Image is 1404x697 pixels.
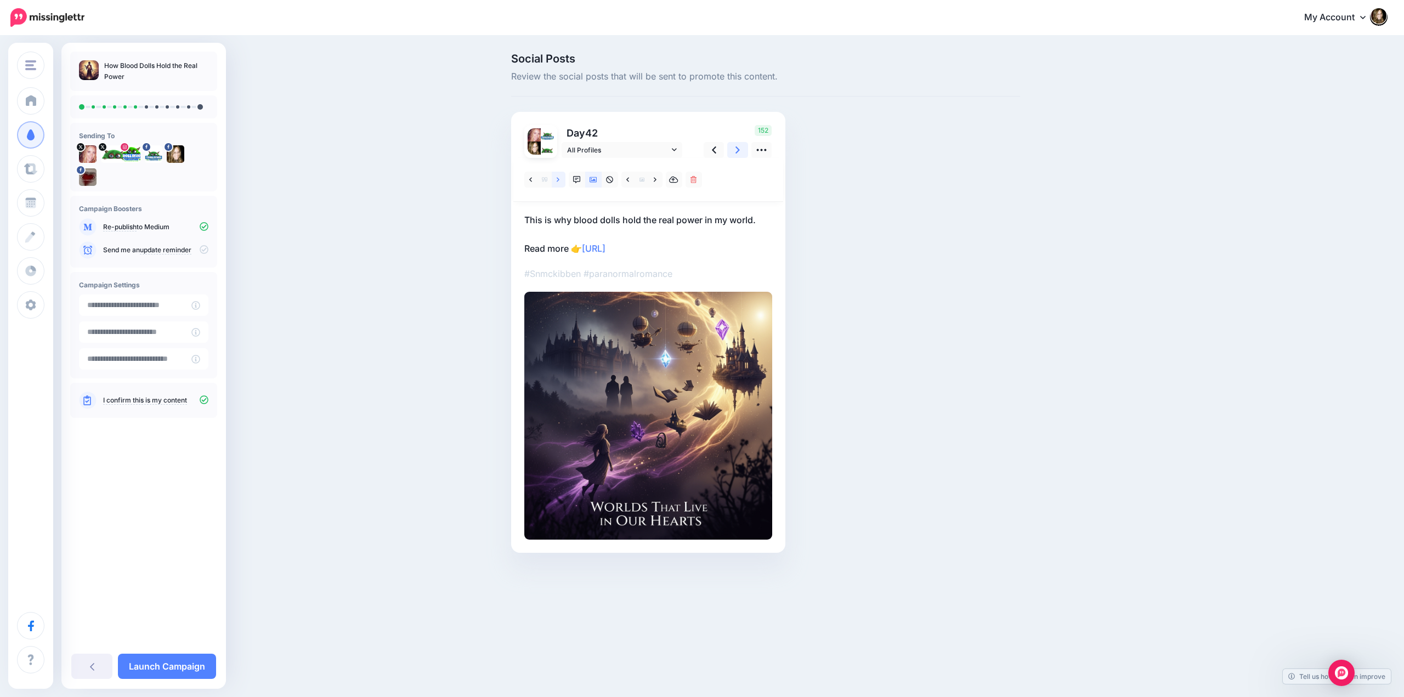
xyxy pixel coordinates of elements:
[10,8,84,27] img: Missinglettr
[79,145,97,163] img: HRzsaPVm-3629.jpeg
[1283,669,1391,684] a: Tell us how we can improve
[528,141,541,155] img: picture-bsa83780.png
[541,146,554,155] img: MQSQsEJ6-30810.jpeg
[562,142,682,158] a: All Profiles
[528,128,541,141] img: HRzsaPVm-3629.jpeg
[562,125,684,141] p: Day
[541,128,554,141] img: 15741097_1379536512076986_2282019521477070531_n-bsa45826.png
[524,292,772,540] img: X8MWUAOM4KZPH079JBHFMZ2LNC947BQP.png
[524,267,772,281] p: #Snmckibben #paranormalromance
[123,145,140,163] img: 23668510_545315325860937_6691514972213608448_n-bsa126768.jpg
[524,213,772,256] p: This is why blood dolls hold the real power in my world. Read more 👉
[511,53,1020,64] span: Social Posts
[103,223,137,231] a: Re-publish
[79,132,208,140] h4: Sending To
[25,60,36,70] img: menu.png
[103,222,208,232] p: to Medium
[511,70,1020,84] span: Review the social posts that will be sent to promote this content.
[582,243,605,254] a: [URL]
[79,205,208,213] h4: Campaign Boosters
[103,396,187,405] a: I confirm this is my content
[79,281,208,289] h4: Campaign Settings
[567,144,669,156] span: All Profiles
[104,60,208,82] p: How Blood Dolls Hold the Real Power
[1293,4,1388,31] a: My Account
[1328,660,1355,686] div: Open Intercom Messenger
[101,145,128,163] img: MQSQsEJ6-30810.jpeg
[79,60,99,80] img: 79f07dc405caf6fc60dfdd736fc56372_thumb.jpg
[140,246,191,254] a: update reminder
[585,127,598,139] span: 42
[145,145,162,163] img: 15741097_1379536512076986_2282019521477070531_n-bsa45826.png
[79,168,97,186] img: 293549987_461511562644616_8711008052447637941_n-bsa125342.jpg
[167,145,184,163] img: picture-bsa83780.png
[103,245,208,255] p: Send me an
[755,125,772,136] span: 152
